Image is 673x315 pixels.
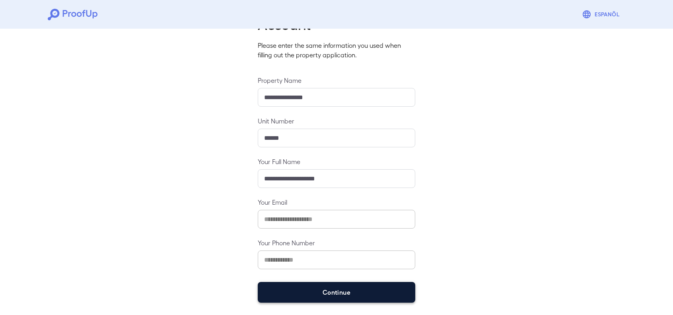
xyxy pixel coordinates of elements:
[258,41,415,60] p: Please enter the same information you used when filling out the property application.
[579,6,625,22] button: Espanõl
[258,198,415,207] label: Your Email
[258,282,415,303] button: Continue
[258,157,415,166] label: Your Full Name
[258,76,415,85] label: Property Name
[258,238,415,247] label: Your Phone Number
[258,116,415,125] label: Unit Number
